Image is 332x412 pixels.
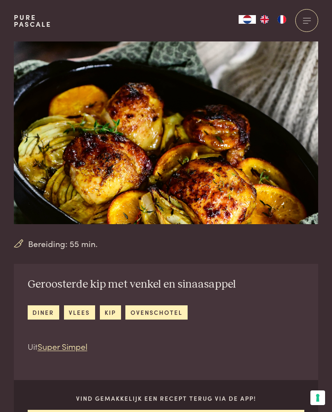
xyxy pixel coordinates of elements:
p: Uit [28,340,236,353]
a: NL [239,15,256,24]
a: Super Simpel [38,340,87,352]
aside: Language selected: Nederlands [239,15,290,24]
a: vlees [64,305,95,320]
a: PurePascale [14,14,51,28]
button: Uw voorkeuren voor toestemming voor trackingtechnologieën [310,390,325,405]
h2: Geroosterde kip met venkel en sinaasappel [28,278,236,292]
a: EN [256,15,273,24]
ul: Language list [256,15,290,24]
a: kip [100,305,121,320]
div: Language [239,15,256,24]
a: diner [28,305,59,320]
img: Geroosterde kip met venkel en sinaasappel [14,41,318,224]
p: Vind gemakkelijk een recept terug via de app! [28,394,305,403]
a: ovenschotel [125,305,187,320]
a: FR [273,15,290,24]
span: Bereiding: 55 min. [28,238,98,250]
